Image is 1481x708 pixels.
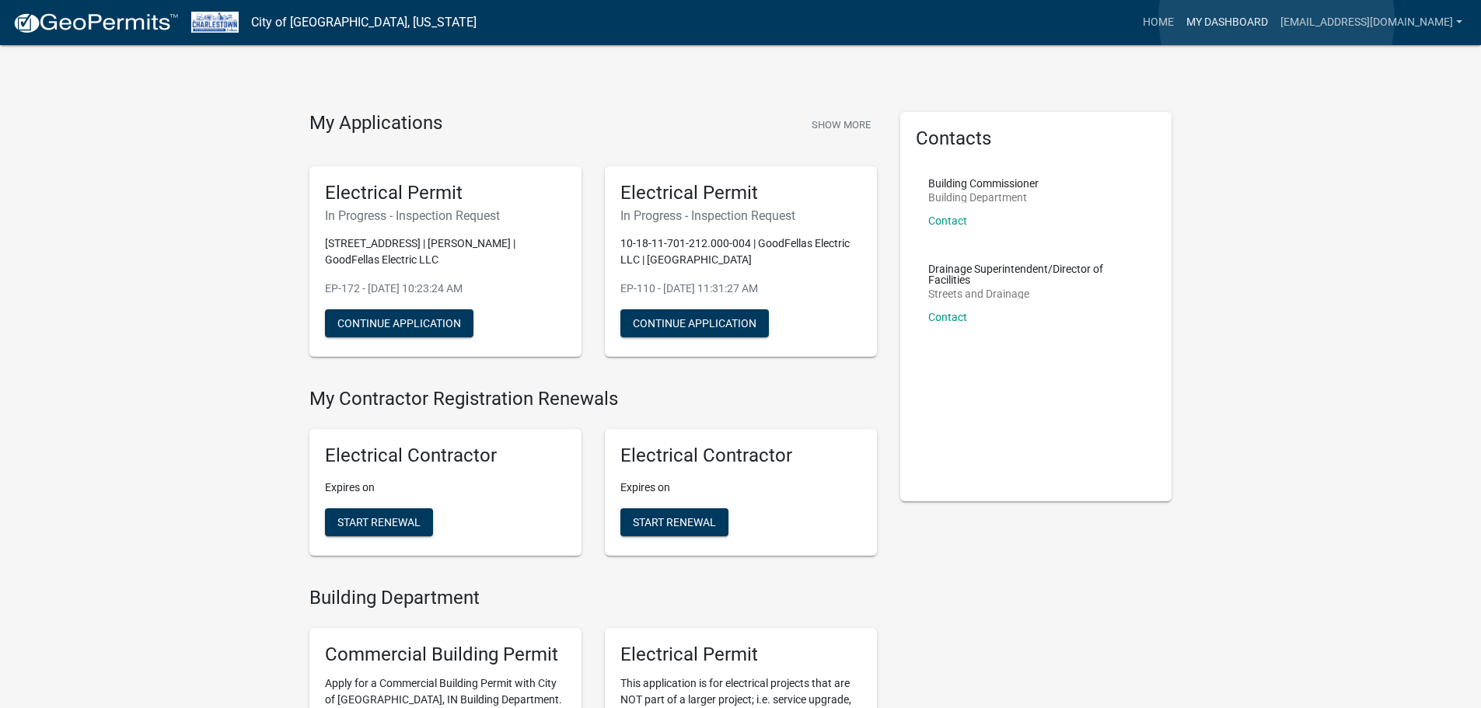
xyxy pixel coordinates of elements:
[325,235,566,268] p: [STREET_ADDRESS] | [PERSON_NAME] | GoodFellas Electric LLC
[337,516,421,528] span: Start Renewal
[191,12,239,33] img: City of Charlestown, Indiana
[928,192,1039,203] p: Building Department
[916,127,1157,150] h5: Contacts
[325,480,566,496] p: Expires on
[325,208,566,223] h6: In Progress - Inspection Request
[325,309,473,337] button: Continue Application
[620,445,861,467] h5: Electrical Contractor
[251,9,477,36] a: City of [GEOGRAPHIC_DATA], [US_STATE]
[309,388,877,410] h4: My Contractor Registration Renewals
[1137,8,1180,37] a: Home
[928,178,1039,189] p: Building Commissioner
[325,281,566,297] p: EP-172 - [DATE] 10:23:24 AM
[325,643,566,666] h5: Commercial Building Permit
[620,208,861,223] h6: In Progress - Inspection Request
[620,182,861,204] h5: Electrical Permit
[620,480,861,496] p: Expires on
[1180,8,1274,37] a: My Dashboard
[309,112,442,135] h4: My Applications
[620,643,861,666] h5: Electrical Permit
[620,508,728,536] button: Start Renewal
[309,587,877,609] h4: Building Department
[325,182,566,204] h5: Electrical Permit
[928,214,967,227] a: Contact
[633,516,716,528] span: Start Renewal
[620,235,861,268] p: 10-18-11-701-212.000-004 | GoodFellas Electric LLC | [GEOGRAPHIC_DATA]
[325,508,433,536] button: Start Renewal
[309,388,877,568] wm-registration-list-section: My Contractor Registration Renewals
[928,263,1144,285] p: Drainage Superintendent/Director of Facilities
[620,281,861,297] p: EP-110 - [DATE] 11:31:27 AM
[805,112,877,138] button: Show More
[325,445,566,467] h5: Electrical Contractor
[620,309,769,337] button: Continue Application
[928,311,967,323] a: Contact
[928,288,1144,299] p: Streets and Drainage
[1274,8,1469,37] a: [EMAIL_ADDRESS][DOMAIN_NAME]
